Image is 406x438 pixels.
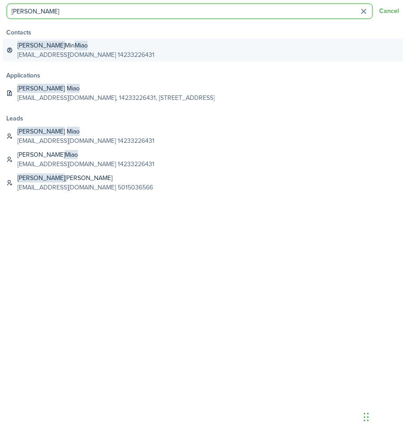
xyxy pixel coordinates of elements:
span: Miao [67,127,80,136]
global-search-item-description: [EMAIL_ADDRESS][DOMAIN_NAME], 14233226431, [STREET_ADDRESS] [17,93,215,103]
global-search-item-description: [EMAIL_ADDRESS][DOMAIN_NAME] 14233226431 [17,159,154,169]
global-search-item-description: [EMAIL_ADDRESS][DOMAIN_NAME] 14233226431 [17,50,154,60]
span: [PERSON_NAME] [17,173,65,183]
span: [PERSON_NAME] [17,127,65,136]
a: [PERSON_NAME]Miao[EMAIL_ADDRESS][DOMAIN_NAME] 14233226431 [3,148,403,171]
global-search-list-title: Applications [6,71,403,80]
a: [PERSON_NAME]MinMiao[EMAIL_ADDRESS][DOMAIN_NAME] 14233226431 [3,39,403,62]
a: [PERSON_NAME] Miao[EMAIL_ADDRESS][DOMAIN_NAME], 14233226431, [STREET_ADDRESS] [3,82,403,105]
global-search-list-title: Contacts [6,28,403,37]
span: [PERSON_NAME] [17,84,65,93]
a: [PERSON_NAME][PERSON_NAME][EMAIL_ADDRESS][DOMAIN_NAME] 5015036566 [3,171,403,194]
global-search-item-title: Min [17,41,154,50]
iframe: Chat Widget [361,395,406,438]
button: Clear search [357,4,371,18]
span: [PERSON_NAME] [17,41,65,50]
a: [PERSON_NAME] Miao[EMAIL_ADDRESS][DOMAIN_NAME] 14233226431 [3,125,403,148]
div: Drag [364,404,369,431]
span: Miao [67,84,80,93]
global-search-item-title: [PERSON_NAME] [17,173,153,183]
span: Miao [65,150,78,159]
input: Search for anything... [7,4,373,19]
button: Cancel [380,8,399,15]
global-search-item-description: [EMAIL_ADDRESS][DOMAIN_NAME] 14233226431 [17,136,154,146]
global-search-item-title: [PERSON_NAME] [17,150,154,159]
span: Miao [75,41,88,50]
global-search-list-title: Leads [6,114,403,123]
global-search-item-description: [EMAIL_ADDRESS][DOMAIN_NAME] 5015036566 [17,183,153,192]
